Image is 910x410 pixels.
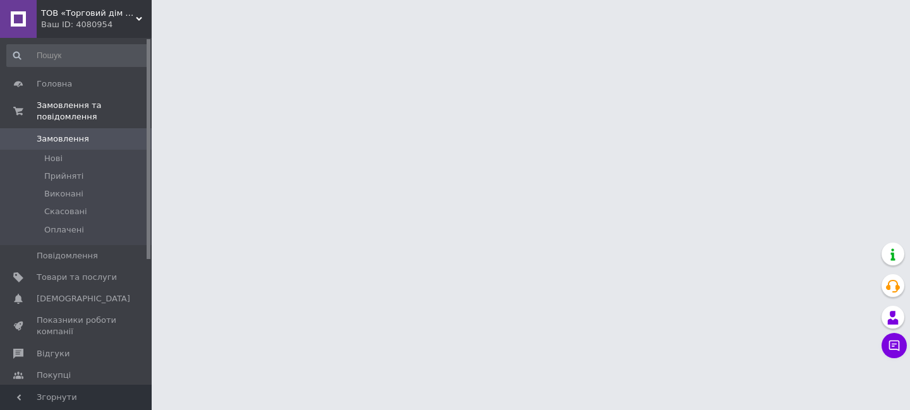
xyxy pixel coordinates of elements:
span: Головна [37,78,72,90]
span: Покупці [37,370,71,381]
div: Ваш ID: 4080954 [41,19,152,30]
span: ТОВ «Торговий дім «Екотехнології» [41,8,136,19]
span: Виконані [44,188,83,200]
button: Чат з покупцем [882,333,907,358]
span: Повідомлення [37,250,98,262]
span: Показники роботи компанії [37,315,117,337]
span: Прийняті [44,171,83,182]
span: Нові [44,153,63,164]
span: Замовлення та повідомлення [37,100,152,123]
span: Оплачені [44,224,84,236]
span: Замовлення [37,133,89,145]
span: Товари та послуги [37,272,117,283]
span: Відгуки [37,348,70,359]
input: Пошук [6,44,149,67]
span: Скасовані [44,206,87,217]
span: [DEMOGRAPHIC_DATA] [37,293,130,304]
